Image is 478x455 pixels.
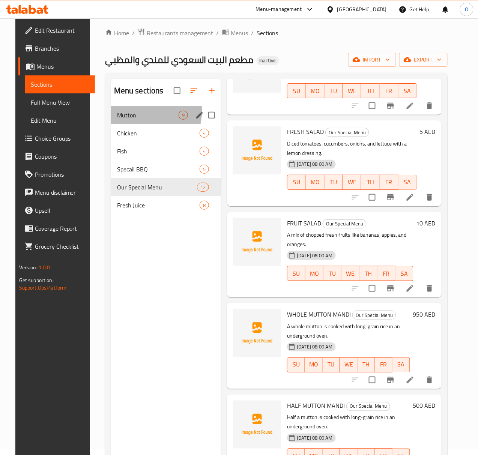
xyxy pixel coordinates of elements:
button: WE [343,175,361,190]
span: Edit Menu [31,116,89,125]
button: MO [306,175,325,190]
span: TU [326,268,338,279]
button: delete [421,279,439,297]
div: Chicken4 [111,124,221,142]
span: SA [401,86,414,96]
span: Our Special Menu [353,311,396,320]
span: Coverage Report [35,224,89,233]
button: TU [323,357,340,372]
span: Chicken [117,129,200,138]
span: [DATE] 08:00 AM [294,161,335,168]
span: FR [383,177,395,188]
h6: 10 AED [416,218,436,228]
button: TH [361,83,380,98]
div: Fresh Juice8 [111,196,221,214]
span: HALF MUTTON MANDI [287,400,345,411]
h2: Menu sections [114,85,164,96]
button: FR [380,175,398,190]
button: SA [398,175,417,190]
a: Edit menu item [406,193,415,202]
span: Version: [19,263,38,272]
button: WE [341,266,359,281]
span: Menu disclaimer [35,188,89,197]
span: Mutton [117,111,179,120]
button: MO [305,266,323,281]
div: Mutton9edit [111,106,221,124]
a: Restaurants management [138,28,213,38]
img: FRUIT SALAD [233,218,281,266]
button: SA [392,357,410,372]
span: WE [346,86,358,96]
h6: 500 AED [413,401,436,411]
span: Fish [117,147,200,156]
span: Sections [31,80,89,89]
a: Branches [18,39,95,57]
img: HALF MUTTON MANDI [233,401,281,449]
button: Add section [203,82,221,100]
span: Coupons [35,152,89,161]
a: Edit Menu [25,111,95,129]
span: Select to update [364,372,380,388]
p: Diced tomatoes, cucumbers, onions, and lettuce with a lemon dressing. [287,139,416,158]
button: delete [421,371,439,389]
a: Menus [222,28,248,38]
button: export [399,53,448,67]
span: Edit Restaurant [35,26,89,35]
button: FR [375,357,393,372]
div: items [179,111,188,120]
button: FR [377,266,395,281]
span: Specail BBQ [117,165,200,174]
span: [DATE] 08:00 AM [294,252,335,259]
span: SU [290,268,302,279]
button: WE [340,357,358,372]
span: MO [308,268,320,279]
span: Menus [36,62,89,71]
span: SA [395,359,407,370]
nav: breadcrumb [105,28,448,38]
button: TH [359,266,377,281]
div: items [200,129,209,138]
li: / [216,29,219,38]
button: MO [305,357,323,372]
button: Branch-specific-item [382,371,400,389]
span: 12 [197,184,209,191]
span: Inactive [257,57,279,64]
span: SU [290,177,303,188]
a: Coupons [18,147,95,165]
span: import [354,55,390,65]
span: FRUIT SALAD [287,218,321,229]
span: 1.0.0 [39,263,51,272]
a: Upsell [18,201,95,219]
span: Our Special Menu [117,183,197,192]
span: Select all sections [169,83,185,99]
span: FRESH SALAD [287,126,324,137]
button: TH [358,357,375,372]
span: Promotions [35,170,89,179]
span: SA [401,177,414,188]
button: SU [287,357,305,372]
span: WHOLE MUTTON MANDI [287,309,351,320]
span: SA [398,268,410,279]
div: [GEOGRAPHIC_DATA] [337,5,387,14]
button: import [348,53,396,67]
span: 4 [200,148,209,155]
a: Home [105,29,129,38]
div: Specail BBQ5 [111,160,221,178]
span: FR [378,359,390,370]
span: Sort sections [185,82,203,100]
span: WE [346,177,358,188]
p: A whole mutton is cooked with long-grain rice in an underground oven. [287,322,410,341]
button: TU [323,266,341,281]
span: Branches [35,44,89,53]
p: A mix of chopped fresh fruits like bananas, apples, and oranges. [287,230,413,249]
button: Branch-specific-item [382,188,400,206]
span: Upsell [35,206,89,215]
button: delete [421,188,439,206]
div: Fresh Juice [117,201,200,210]
span: 5 [200,166,209,173]
div: Our Special Menu12 [111,178,221,196]
a: Edit menu item [406,284,415,293]
li: / [251,29,254,38]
